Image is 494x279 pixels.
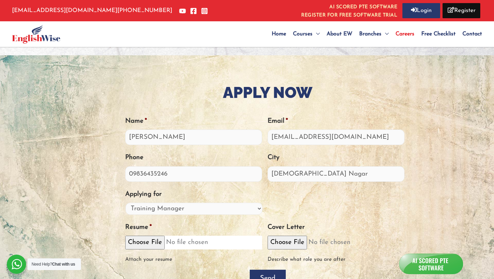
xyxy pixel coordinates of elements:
a: Instagram [201,8,208,14]
a: Branches [356,22,392,46]
label: Name [125,117,147,126]
span: Contact [462,31,482,37]
span: Home [272,31,286,37]
a: [EMAIL_ADDRESS][DOMAIN_NAME] [12,8,117,13]
a: Facebook [190,8,197,14]
a: Login [402,3,440,18]
p: [PHONE_NUMBER] [12,5,172,16]
div: Describe what role you are after [268,249,404,264]
img: icon_a.png [400,254,461,274]
a: AI SCORED PTE SOFTWAREREGISTER FOR FREE SOFTWARE TRIAL [301,3,397,18]
a: YouTube [179,8,186,14]
a: Courses [290,22,323,46]
strong: Apply Now [223,83,313,102]
label: Email [268,117,288,126]
span: Careers [396,31,414,37]
label: Phone [125,154,143,162]
div: Attach your resume [125,249,262,264]
span: Need Help? [32,262,75,267]
i: AI SCORED PTE SOFTWARE [301,3,397,11]
span: Courses [293,31,313,37]
strong: Chat with us [52,262,75,267]
a: Contact [459,22,482,46]
label: Resume [125,223,152,232]
a: Free Checklist [418,22,459,46]
label: Applying for [125,190,162,199]
label: City [268,154,279,162]
span: Free Checklist [421,31,456,37]
a: Register [443,3,480,18]
a: Home [268,22,290,46]
a: Careers [392,22,418,46]
a: About EW [323,22,356,46]
span: About EW [327,31,352,37]
label: Cover Letter [268,223,305,232]
span: Branches [359,31,381,37]
img: English Wise [12,25,60,44]
nav: Site Navigation [268,22,482,46]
